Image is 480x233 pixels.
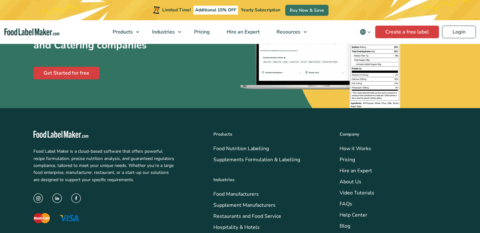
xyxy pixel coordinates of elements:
[225,28,260,35] span: Hire an Expert
[193,6,238,15] span: Additional 15% OFF
[213,131,321,138] p: Products
[340,156,355,163] a: Pricing
[162,7,191,13] span: Limited Time!
[213,145,269,152] a: Food Nutrition Labelling
[340,131,447,138] p: Company
[4,28,59,36] a: Food Label Maker homepage
[340,145,371,152] a: How it Works
[340,200,352,207] a: FAQs
[375,26,439,38] a: Create a free label
[33,148,174,183] p: Food Label Maker is a cloud-based software that offers powerful recipe formulation, precise nutri...
[33,67,99,79] a: Get Started for free
[213,213,281,220] a: Restaurants and Food Service
[33,213,50,223] img: The Mastercard logo displaying a red circle saying
[340,178,361,185] a: About Us
[340,223,350,230] a: Blog
[186,20,217,44] a: Pricing
[33,193,43,203] img: instagram icon
[268,20,310,44] a: Resources
[33,131,194,138] a: Food Label Maker homepage
[275,28,301,35] span: Resources
[442,26,476,38] a: Login
[340,189,374,196] a: Video Tutorials
[355,26,375,38] button: Change language
[144,20,184,44] a: Industries
[192,28,210,35] span: Pricing
[340,167,372,174] a: Hire an Expert
[33,131,88,138] img: Food Label Maker - white
[213,202,276,209] a: Supplement Manufacturers
[52,193,62,203] img: LinkedIn Icon
[340,212,367,218] a: Help Center
[71,193,81,203] img: Facebook Icon
[218,20,267,44] a: Hire an Expert
[213,224,260,231] a: Hospitality & Hotels
[241,7,280,13] span: Yearly Subscription
[213,156,300,163] a: Supplements Formulation & Labelling
[111,28,133,35] span: Products
[213,176,321,183] p: Industries
[104,20,142,44] a: Products
[150,28,175,35] span: Industries
[59,215,79,221] img: The Visa logo with blue letters and a yellow flick above the
[285,5,329,16] a: Buy Now & Save
[213,191,259,198] a: Food Manufacturers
